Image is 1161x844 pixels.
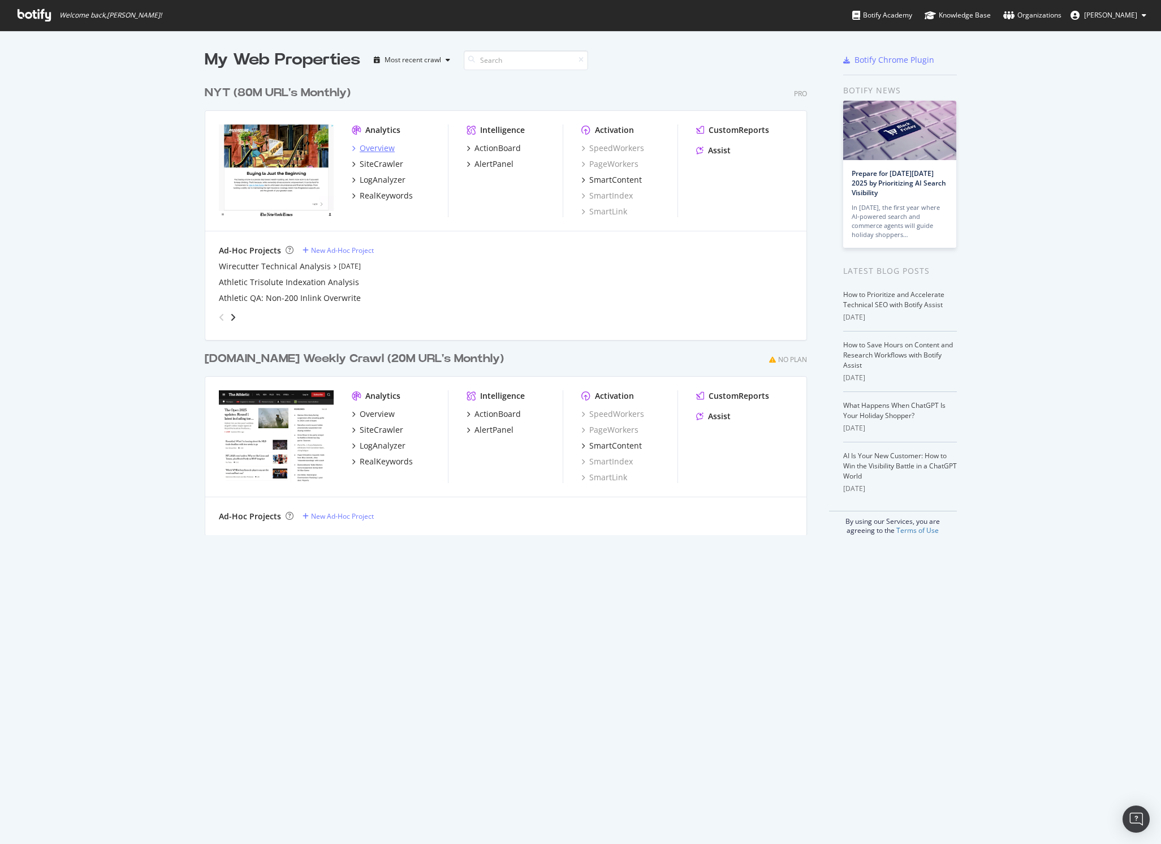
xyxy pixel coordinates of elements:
[581,206,627,217] a: SmartLink
[205,351,508,367] a: [DOMAIN_NAME] Weekly Crawl (20M URL's Monthly)
[854,54,934,66] div: Botify Chrome Plugin
[467,158,513,170] a: AlertPanel
[708,411,731,422] div: Assist
[595,390,634,402] div: Activation
[339,261,361,271] a: [DATE]
[360,440,405,451] div: LogAnalyzer
[843,401,946,420] a: What Happens When ChatGPT Is Your Holiday Shopper?
[474,158,513,170] div: AlertPanel
[474,143,521,154] div: ActionBoard
[696,124,769,136] a: CustomReports
[843,265,957,277] div: Latest Blog Posts
[480,390,525,402] div: Intelligence
[360,424,403,436] div: SiteCrawler
[352,456,413,467] a: RealKeywords
[852,203,948,239] div: In [DATE], the first year where AI-powered search and commerce agents will guide holiday shoppers…
[467,408,521,420] a: ActionBoard
[219,390,334,482] img: theathletic.com
[352,408,395,420] a: Overview
[696,411,731,422] a: Assist
[581,143,644,154] a: SpeedWorkers
[360,456,413,467] div: RealKeywords
[581,424,638,436] a: PageWorkers
[1061,6,1155,24] button: [PERSON_NAME]
[219,124,334,216] img: nytimes.com
[581,158,638,170] a: PageWorkers
[352,174,405,186] a: LogAnalyzer
[843,312,957,322] div: [DATE]
[352,190,413,201] a: RealKeywords
[385,57,441,63] div: Most recent crawl
[925,10,991,21] div: Knowledge Base
[219,261,331,272] a: Wirecutter Technical Analysis
[360,143,395,154] div: Overview
[581,408,644,420] a: SpeedWorkers
[794,89,807,98] div: Pro
[581,440,642,451] a: SmartContent
[708,145,731,156] div: Assist
[896,526,939,535] a: Terms of Use
[843,84,957,97] div: Botify news
[360,174,405,186] div: LogAnalyzer
[474,408,521,420] div: ActionBoard
[1084,10,1137,20] span: Lis Guirguis
[311,246,374,255] div: New Ad-Hoc Project
[778,355,807,364] div: No Plan
[303,246,374,255] a: New Ad-Hoc Project
[852,169,946,197] a: Prepare for [DATE][DATE] 2025 by Prioritizing AI Search Visibility
[709,390,769,402] div: CustomReports
[369,51,455,69] button: Most recent crawl
[467,424,513,436] a: AlertPanel
[219,245,281,256] div: Ad-Hoc Projects
[843,373,957,383] div: [DATE]
[843,423,957,433] div: [DATE]
[1003,10,1061,21] div: Organizations
[303,511,374,521] a: New Ad-Hoc Project
[581,174,642,186] a: SmartContent
[852,10,912,21] div: Botify Academy
[589,440,642,451] div: SmartContent
[709,124,769,136] div: CustomReports
[59,11,162,20] span: Welcome back, [PERSON_NAME] !
[360,190,413,201] div: RealKeywords
[219,277,359,288] a: Athletic Trisolute Indexation Analysis
[589,174,642,186] div: SmartContent
[229,312,237,323] div: angle-right
[205,71,816,535] div: grid
[219,292,361,304] a: Athletic QA: Non-200 Inlink Overwrite
[843,290,944,309] a: How to Prioritize and Accelerate Technical SEO with Botify Assist
[365,124,400,136] div: Analytics
[696,145,731,156] a: Assist
[843,101,956,160] img: Prepare for Black Friday 2025 by Prioritizing AI Search Visibility
[696,390,769,402] a: CustomReports
[480,124,525,136] div: Intelligence
[843,54,934,66] a: Botify Chrome Plugin
[352,440,405,451] a: LogAnalyzer
[219,511,281,522] div: Ad-Hoc Projects
[1123,806,1150,833] div: Open Intercom Messenger
[464,50,588,70] input: Search
[581,190,633,201] div: SmartIndex
[595,124,634,136] div: Activation
[205,85,355,101] a: NYT (80M URL's Monthly)
[474,424,513,436] div: AlertPanel
[581,472,627,483] a: SmartLink
[352,143,395,154] a: Overview
[352,158,403,170] a: SiteCrawler
[829,511,957,535] div: By using our Services, you are agreeing to the
[467,143,521,154] a: ActionBoard
[360,158,403,170] div: SiteCrawler
[365,390,400,402] div: Analytics
[581,456,633,467] a: SmartIndex
[205,49,360,71] div: My Web Properties
[352,424,403,436] a: SiteCrawler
